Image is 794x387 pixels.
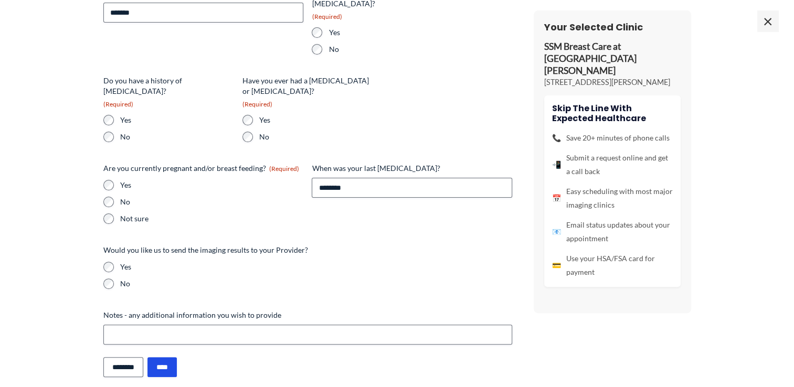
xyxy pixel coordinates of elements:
li: Submit a request online and get a call back [552,151,673,178]
legend: Do you have a history of [MEDICAL_DATA]? [103,76,234,109]
span: 💳 [552,259,561,272]
span: (Required) [242,100,272,108]
span: (Required) [312,13,342,20]
span: 📧 [552,225,561,239]
label: Yes [120,115,234,125]
span: 📅 [552,191,561,205]
label: When was your last [MEDICAL_DATA]? [312,163,512,174]
li: Easy scheduling with most major imaging clinics [552,185,673,212]
label: No [120,278,513,289]
h3: Your Selected Clinic [544,21,681,33]
label: No [120,197,304,207]
label: No [259,132,373,142]
label: Notes - any additional information you wish to provide [103,310,513,320]
label: Yes [120,262,513,272]
legend: Are you currently pregnant and/or breast feeding? [103,163,299,174]
li: Save 20+ minutes of phone calls [552,131,673,145]
span: (Required) [269,165,299,173]
legend: Would you like us to send the imaging results to your Provider? [103,245,308,255]
label: Yes [120,180,304,190]
span: (Required) [103,100,133,108]
span: 📲 [552,158,561,171]
p: [STREET_ADDRESS][PERSON_NAME] [544,77,681,88]
legend: Have you ever had a [MEDICAL_DATA] or [MEDICAL_DATA]? [242,76,373,109]
span: × [757,10,778,31]
label: No [329,44,442,55]
label: Yes [259,115,373,125]
label: Yes [329,27,442,38]
label: Not sure [120,213,304,224]
li: Use your HSA/FSA card for payment [552,252,673,279]
p: SSM Breast Care at [GEOGRAPHIC_DATA][PERSON_NAME] [544,41,681,77]
span: 📞 [552,131,561,145]
li: Email status updates about your appointment [552,218,673,245]
label: No [120,132,234,142]
h4: Skip the line with Expected Healthcare [552,103,673,123]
